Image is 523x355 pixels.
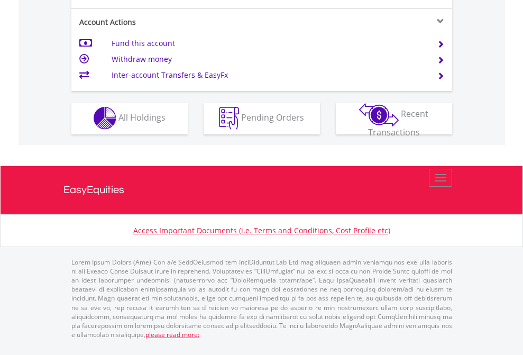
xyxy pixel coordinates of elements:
[71,17,262,28] div: Account Actions
[336,103,452,134] button: Recent Transactions
[112,51,424,67] td: Withdraw money
[63,166,460,214] a: EasyEquities
[112,67,424,83] td: Inter-account Transfers & EasyFx
[145,330,199,339] a: please read more:
[241,112,304,123] span: Pending Orders
[204,103,320,134] button: Pending Orders
[118,112,166,123] span: All Holdings
[133,225,390,235] a: Access Important Documents (i.e. Terms and Conditions, Cost Profile etc)
[94,107,116,130] img: holdings-wht.png
[71,103,188,134] button: All Holdings
[368,108,429,138] span: Recent Transactions
[112,35,424,51] td: Fund this account
[219,107,239,130] img: pending_instructions-wht.png
[71,258,452,339] p: Lorem Ipsum Dolors (Ame) Con a/e SeddOeiusmod tem InciDiduntut Lab Etd mag aliquaen admin veniamq...
[359,103,399,126] img: transactions-zar-wht.png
